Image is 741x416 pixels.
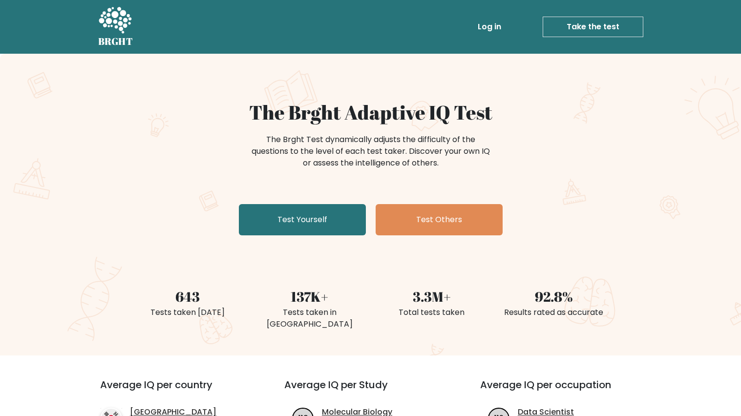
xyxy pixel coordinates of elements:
a: Log in [474,17,505,37]
a: Test Yourself [239,204,366,235]
div: 137K+ [254,286,365,307]
div: Total tests taken [377,307,487,318]
h3: Average IQ per country [100,379,249,402]
div: The Brght Test dynamically adjusts the difficulty of the questions to the level of each test take... [249,134,493,169]
h3: Average IQ per occupation [480,379,653,402]
div: 643 [132,286,243,307]
div: 92.8% [499,286,609,307]
a: Take the test [543,17,643,37]
div: 3.3M+ [377,286,487,307]
h1: The Brght Adaptive IQ Test [132,101,609,124]
div: Tests taken [DATE] [132,307,243,318]
h5: BRGHT [98,36,133,47]
h3: Average IQ per Study [284,379,457,402]
a: BRGHT [98,4,133,50]
a: Test Others [376,204,503,235]
div: Tests taken in [GEOGRAPHIC_DATA] [254,307,365,330]
div: Results rated as accurate [499,307,609,318]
